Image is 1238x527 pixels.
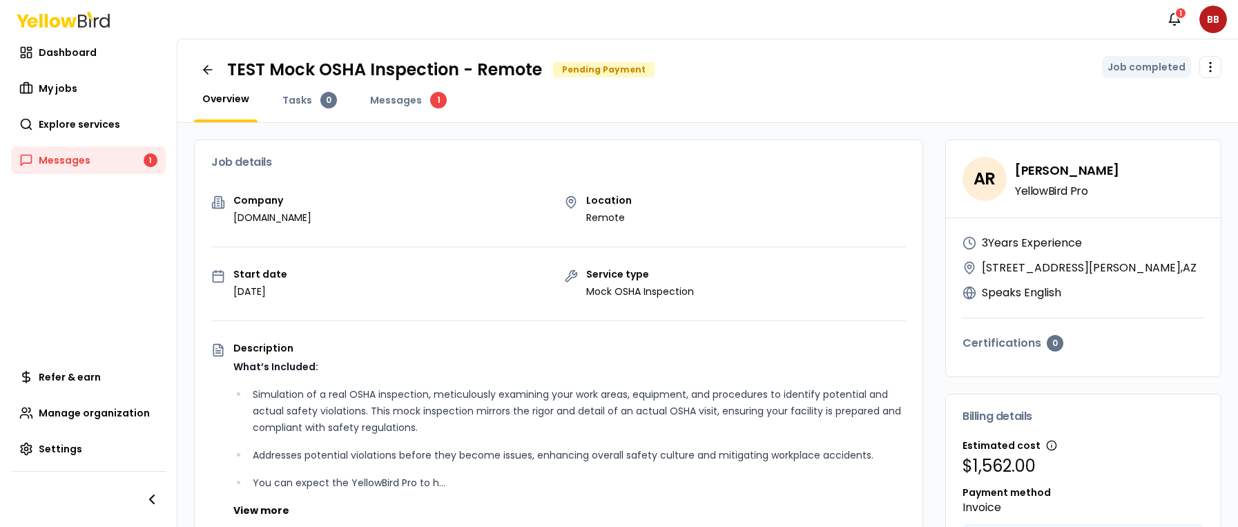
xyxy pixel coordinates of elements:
p: Remote [586,211,632,224]
h4: Certifications [963,335,1204,352]
h4: [PERSON_NAME] [1015,161,1119,180]
div: 0 [1047,335,1063,352]
span: Messages [370,93,422,107]
p: Company [233,195,311,205]
a: Explore services [11,111,166,138]
span: BB [1199,6,1227,33]
a: Manage organization [11,399,166,427]
span: Billing details [963,411,1032,422]
a: Dashboard [11,39,166,66]
strong: What’s Included: [233,360,318,374]
p: Simulation of a real OSHA inspection, meticulously examining your work areas, equipment, and proc... [253,386,906,436]
span: Payment method [963,486,1051,499]
span: Overview [202,92,249,106]
a: Tasks0 [274,92,345,108]
p: You can expect the YellowBird Pro to h... [253,475,906,491]
p: Addresses potential violations before they become issues, enhancing overall safety culture and mi... [253,447,906,463]
span: Manage organization [39,406,150,420]
a: Settings [11,435,166,463]
p: [DOMAIN_NAME] [233,211,311,224]
p: [DATE] [233,285,287,298]
p: YellowBird Pro [1015,186,1119,197]
div: Pending Payment [553,62,655,77]
p: Start date [233,269,287,279]
span: Tasks [282,93,312,107]
a: My jobs [11,75,166,102]
h1: TEST Mock OSHA Inspection - Remote [227,59,542,81]
p: [STREET_ADDRESS][PERSON_NAME] , AZ [982,260,1197,276]
span: Refer & earn [39,370,101,384]
p: Mock OSHA Inspection [586,285,694,298]
div: 1 [144,153,157,167]
p: Speaks English [982,285,1061,301]
span: Settings [39,442,82,456]
span: Messages [39,153,90,167]
p: $1,562.00 [963,455,1204,477]
div: 1 [430,92,447,108]
button: Job completed [1102,56,1191,78]
button: View more [233,504,289,517]
p: 3 Years Experience [982,235,1082,251]
p: Description [233,343,906,353]
div: 1 [1174,7,1187,19]
button: 1 [1161,6,1188,33]
p: Invoice [963,499,1204,516]
h3: Job details [211,157,906,168]
span: Explore services [39,117,120,131]
span: Estimated cost [963,439,1041,452]
p: Service type [586,269,694,279]
div: 0 [320,92,337,108]
span: My jobs [39,82,77,95]
a: Messages1 [362,92,455,108]
span: AR [963,157,1007,201]
p: Location [586,195,632,205]
a: Refer & earn [11,363,166,391]
a: Messages1 [11,146,166,174]
a: Overview [194,92,258,106]
span: Dashboard [39,46,97,59]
